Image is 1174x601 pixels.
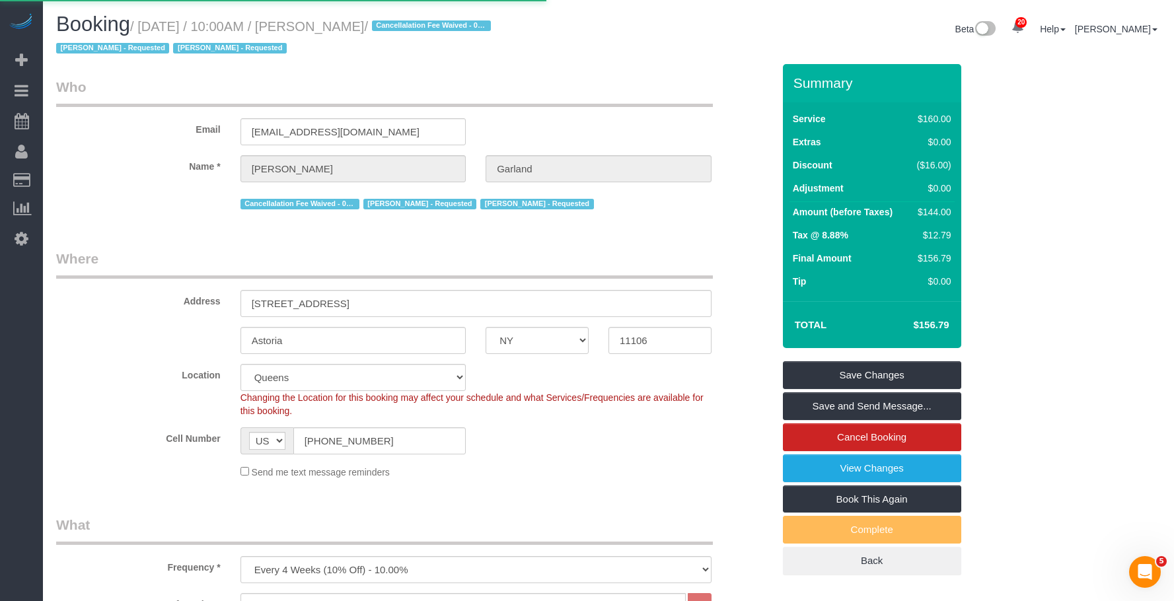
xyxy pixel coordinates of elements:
[795,319,827,330] strong: Total
[783,361,961,389] a: Save Changes
[793,275,807,288] label: Tip
[608,327,712,354] input: Zip Code
[173,43,286,53] span: [PERSON_NAME] - Requested
[1005,13,1031,42] a: 20
[783,454,961,482] a: View Changes
[56,249,713,279] legend: Where
[46,290,231,308] label: Address
[783,485,961,513] a: Book This Again
[783,392,961,420] a: Save and Send Message...
[1156,556,1167,567] span: 5
[46,155,231,173] label: Name *
[955,24,996,34] a: Beta
[912,135,951,149] div: $0.00
[363,199,476,209] span: [PERSON_NAME] - Requested
[793,229,848,242] label: Tax @ 8.88%
[240,118,466,145] input: Email
[56,77,713,107] legend: Who
[873,320,949,331] h4: $156.79
[1075,24,1157,34] a: [PERSON_NAME]
[46,427,231,445] label: Cell Number
[793,205,893,219] label: Amount (before Taxes)
[1040,24,1066,34] a: Help
[912,252,951,265] div: $156.79
[46,118,231,136] label: Email
[252,467,390,477] span: Send me text message reminders
[793,159,832,172] label: Discount
[1015,17,1027,28] span: 20
[912,229,951,242] div: $12.79
[486,155,712,182] input: Last Name
[912,205,951,219] div: $144.00
[912,112,951,125] div: $160.00
[480,199,593,209] span: [PERSON_NAME] - Requested
[46,556,231,574] label: Frequency *
[974,21,996,38] img: New interface
[793,75,955,90] h3: Summary
[793,135,821,149] label: Extras
[372,20,491,31] span: Cancellalation Fee Waived - 05/02
[783,423,961,451] a: Cancel Booking
[240,327,466,354] input: City
[793,112,826,125] label: Service
[56,515,713,545] legend: What
[793,182,844,195] label: Adjustment
[912,275,951,288] div: $0.00
[240,392,704,416] span: Changing the Location for this booking may affect your schedule and what Services/Frequencies are...
[240,155,466,182] input: First Name
[793,252,852,265] label: Final Amount
[912,182,951,195] div: $0.00
[8,13,34,32] img: Automaid Logo
[293,427,466,454] input: Cell Number
[46,364,231,382] label: Location
[56,19,495,56] small: / [DATE] / 10:00AM / [PERSON_NAME]
[783,547,961,575] a: Back
[56,13,130,36] span: Booking
[56,43,169,53] span: [PERSON_NAME] - Requested
[240,199,359,209] span: Cancellalation Fee Waived - 05/02
[912,159,951,172] div: ($16.00)
[1129,556,1161,588] iframe: Intercom live chat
